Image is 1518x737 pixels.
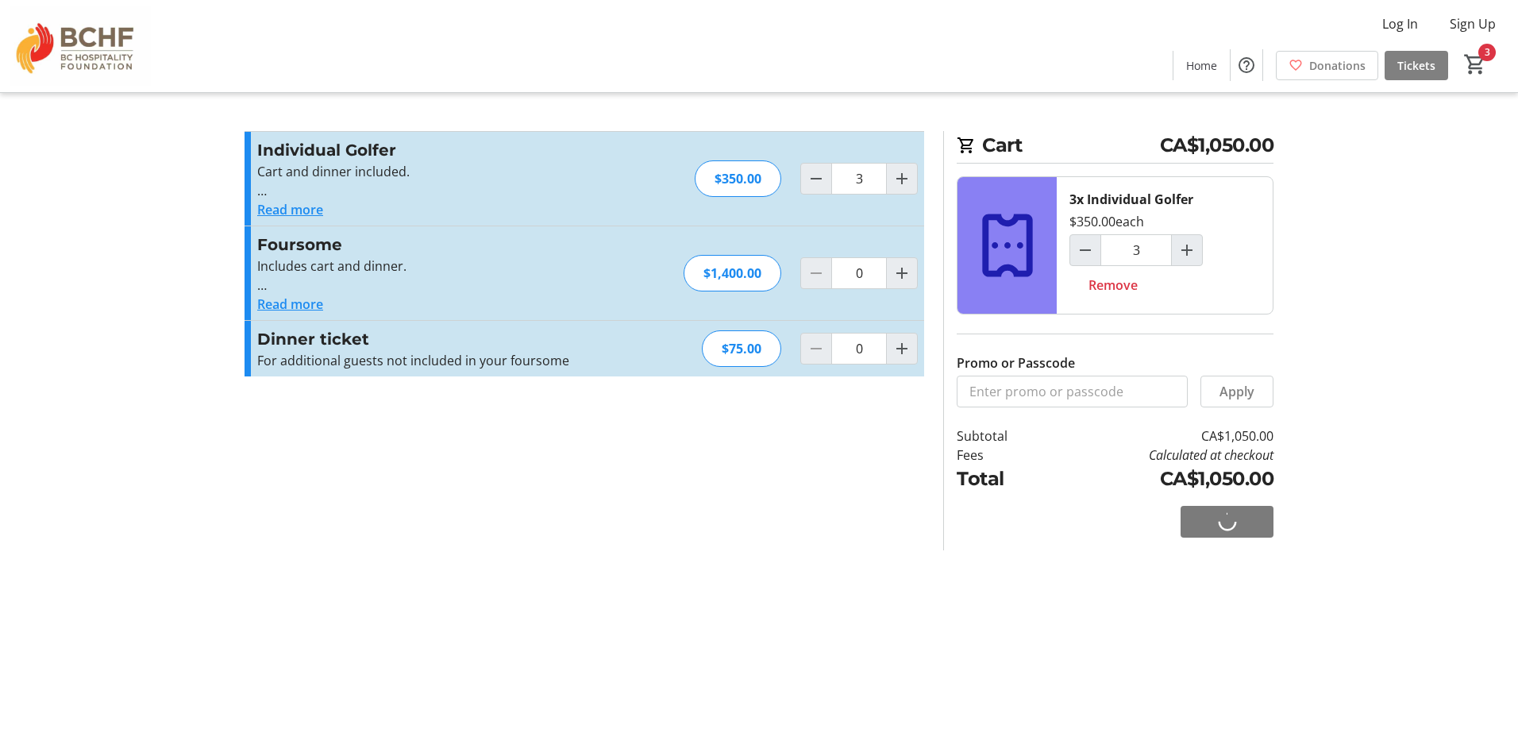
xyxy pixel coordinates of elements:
[1382,14,1418,33] span: Log In
[257,233,604,257] h3: Foursome
[257,295,323,314] button: Read more
[1173,51,1230,80] a: Home
[1276,51,1378,80] a: Donations
[1049,446,1273,465] td: Calculated at checkout
[257,327,604,351] h3: Dinner ticket
[1160,131,1274,160] span: CA$1,050.00
[1069,269,1157,301] button: Remove
[957,131,1273,164] h2: Cart
[957,446,1049,465] td: Fees
[684,255,781,291] div: $1,400.00
[887,258,917,288] button: Increment by one
[1450,14,1496,33] span: Sign Up
[1437,11,1508,37] button: Sign Up
[1186,57,1217,74] span: Home
[1461,50,1489,79] button: Cart
[257,162,604,181] p: Cart and dinner included.
[1385,51,1448,80] a: Tickets
[957,376,1188,407] input: Enter promo or passcode
[1100,234,1172,266] input: Individual Golfer Quantity
[1200,376,1273,407] button: Apply
[1219,382,1254,401] span: Apply
[887,334,917,364] button: Increment by one
[1070,235,1100,265] button: Decrement by one
[10,6,151,86] img: BC Hospitality Foundation's Logo
[801,164,831,194] button: Decrement by one
[702,330,781,367] div: $75.00
[1069,212,1144,231] div: $350.00 each
[257,257,604,276] p: Includes cart and dinner.
[957,353,1075,372] label: Promo or Passcode
[1049,465,1273,493] td: CA$1,050.00
[1370,11,1431,37] button: Log In
[1172,235,1202,265] button: Increment by one
[887,164,917,194] button: Increment by one
[831,163,887,195] input: Individual Golfer Quantity
[695,160,781,197] div: $350.00
[831,257,887,289] input: Foursome Quantity
[1069,190,1193,209] div: 3x Individual Golfer
[1049,426,1273,446] td: CA$1,050.00
[1309,57,1366,74] span: Donations
[257,138,604,162] h3: Individual Golfer
[1231,49,1262,81] button: Help
[957,426,1049,446] td: Subtotal
[257,200,323,219] button: Read more
[957,465,1049,493] td: Total
[1088,276,1138,295] span: Remove
[257,351,604,370] div: For additional guests not included in your foursome
[831,333,887,365] input: Dinner ticket Quantity
[1397,57,1435,74] span: Tickets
